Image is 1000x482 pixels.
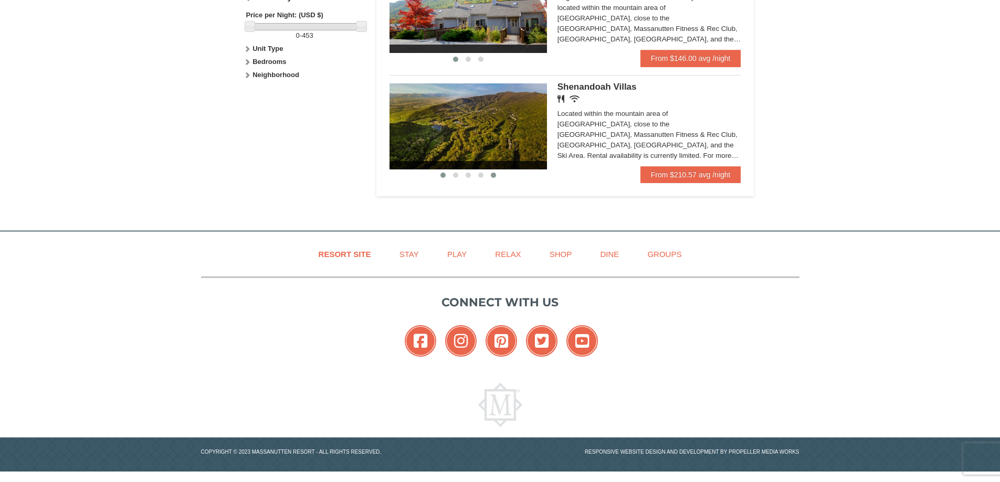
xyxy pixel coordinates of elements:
[557,95,564,103] i: Restaurant
[193,448,500,456] p: Copyright © 2023 Massanutten Resort - All Rights Reserved.
[434,242,480,266] a: Play
[587,242,632,266] a: Dine
[306,242,384,266] a: Resort Site
[386,242,432,266] a: Stay
[482,242,534,266] a: Relax
[246,11,323,19] strong: Price per Night: (USD $)
[252,71,299,79] strong: Neighborhood
[536,242,585,266] a: Shop
[302,31,313,39] span: 453
[585,449,799,455] a: Responsive website design and development by Propeller Media Works
[557,109,741,161] div: Located within the mountain area of [GEOGRAPHIC_DATA], close to the [GEOGRAPHIC_DATA], Massanutte...
[246,30,363,41] label: -
[640,50,741,67] a: From $146.00 avg /night
[478,383,522,427] img: Massanutten Resort Logo
[296,31,300,39] span: 0
[640,166,741,183] a: From $210.57 avg /night
[252,58,286,66] strong: Bedrooms
[557,82,637,92] span: Shenandoah Villas
[570,95,580,103] i: Wireless Internet (free)
[201,294,799,311] p: Connect with us
[634,242,694,266] a: Groups
[252,45,283,52] strong: Unit Type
